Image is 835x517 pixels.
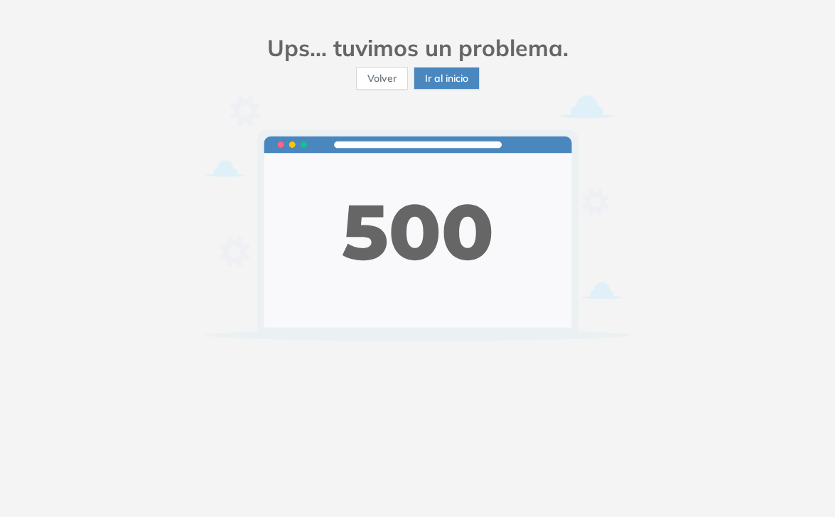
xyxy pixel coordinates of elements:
[367,70,397,86] span: Volver
[205,34,631,61] h2: Ups... tuvimos un problema.
[356,67,408,90] button: Volver
[205,95,631,341] img: error
[425,70,468,86] span: Ir al inicio
[414,67,480,90] button: Ir al inicio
